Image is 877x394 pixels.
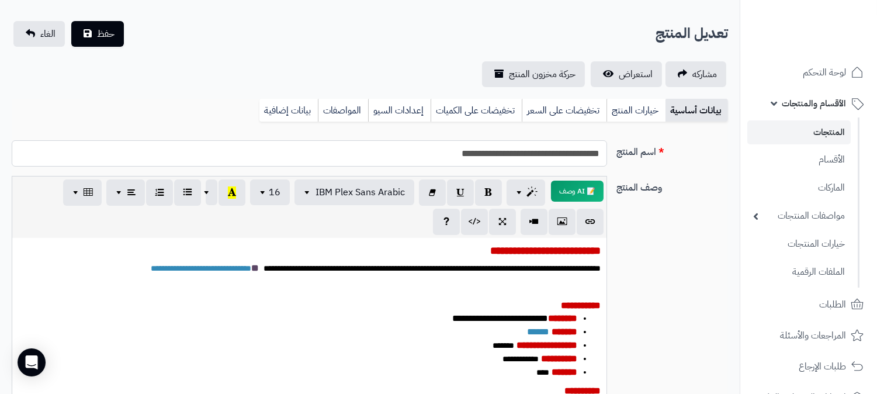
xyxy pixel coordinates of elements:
a: بيانات إضافية [259,99,318,122]
a: الطلبات [747,291,870,319]
a: مشاركه [665,61,726,87]
a: الملفات الرقمية [747,260,851,285]
a: خيارات المنتج [606,99,665,122]
button: حفظ [71,21,124,47]
a: الغاء [13,21,65,47]
a: المواصفات [318,99,368,122]
a: تخفيضات على الكميات [431,99,522,122]
label: اسم المنتج [612,140,733,159]
a: تخفيضات على السعر [522,99,606,122]
a: بيانات أساسية [665,99,728,122]
a: حركة مخزون المنتج [482,61,585,87]
a: لوحة التحكم [747,58,870,87]
span: IBM Plex Sans Arabic [316,185,405,199]
a: إعدادات السيو [368,99,431,122]
img: logo-2.png [798,33,866,57]
a: المراجعات والأسئلة [747,322,870,350]
span: حركة مخزون المنتج [509,67,576,81]
a: طلبات الإرجاع [747,352,870,381]
span: الطلبات [819,296,846,313]
a: الماركات [747,175,851,201]
span: طلبات الإرجاع [799,358,846,375]
span: الأقسام والمنتجات [782,95,846,112]
span: لوحة التحكم [803,64,846,81]
button: 16 [250,179,290,205]
a: استعراض [591,61,662,87]
span: الغاء [40,27,56,41]
span: 16 [269,185,280,199]
span: المراجعات والأسئلة [780,327,846,344]
h2: تعديل المنتج [656,22,728,46]
a: خيارات المنتجات [747,231,851,257]
div: Open Intercom Messenger [18,348,46,376]
a: المنتجات [747,120,851,144]
span: حفظ [97,27,115,41]
span: استعراض [619,67,653,81]
button: IBM Plex Sans Arabic [294,179,414,205]
label: وصف المنتج [612,176,733,195]
button: 📝 AI وصف [551,181,604,202]
a: الأقسام [747,147,851,172]
a: مواصفات المنتجات [747,203,851,229]
span: مشاركه [692,67,717,81]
